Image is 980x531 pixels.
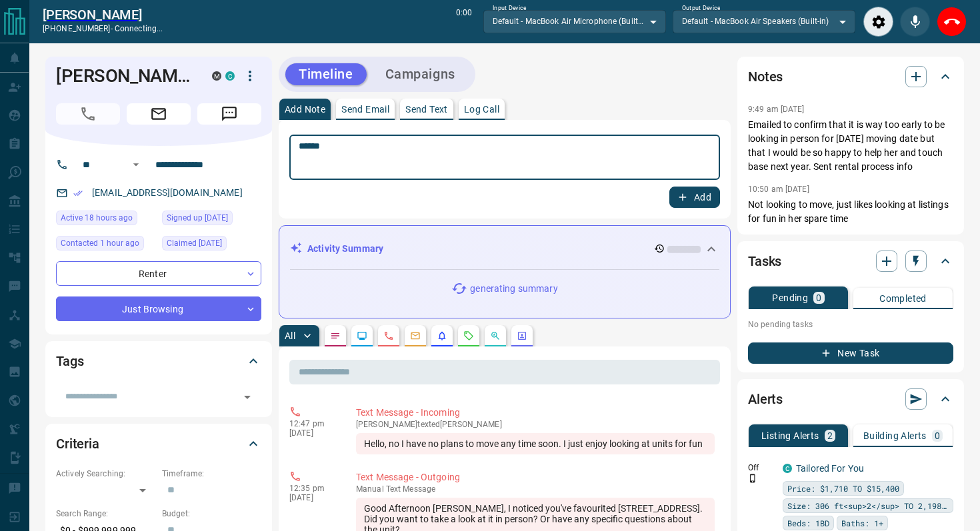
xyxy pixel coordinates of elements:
[225,71,235,81] div: condos.ca
[935,431,940,440] p: 0
[92,187,243,198] a: [EMAIL_ADDRESS][DOMAIN_NAME]
[56,508,155,520] p: Search Range:
[56,261,261,286] div: Renter
[748,462,775,474] p: Off
[748,105,805,114] p: 9:49 am [DATE]
[43,23,163,35] p: [PHONE_NUMBER] -
[669,187,720,208] button: Add
[673,10,855,33] div: Default - MacBook Air Speakers (Built-in)
[330,330,341,341] svg: Notes
[405,105,448,114] p: Send Text
[483,10,666,33] div: Default - MacBook Air Microphone (Built-in)
[56,296,261,321] div: Just Browsing
[863,431,927,440] p: Building Alerts
[356,420,715,429] p: [PERSON_NAME] texted [PERSON_NAME]
[787,482,899,495] span: Price: $1,710 TO $15,400
[437,330,447,341] svg: Listing Alerts
[238,388,257,406] button: Open
[212,71,221,81] div: mrloft.ca
[61,211,133,225] span: Active 18 hours ago
[56,345,261,377] div: Tags
[410,330,421,341] svg: Emails
[787,499,949,512] span: Size: 306 ft<sup>2</sup> TO 2,198 ft<sup>2</sup>
[464,105,499,114] p: Log Call
[456,7,472,37] p: 0:00
[285,105,325,114] p: Add Note
[937,7,967,37] div: End Call
[490,330,501,341] svg: Opportunities
[289,428,336,438] p: [DATE]
[748,474,757,483] svg: Push Notification Only
[841,516,883,530] span: Baths: 1+
[162,236,261,255] div: Thu Aug 21 2025
[827,431,833,440] p: 2
[356,433,715,454] div: Hello, no I have no plans to move any time soon. I just enjoy looking at units for fun
[73,189,83,198] svg: Email Verified
[162,211,261,229] div: Wed Apr 06 2022
[787,516,829,530] span: Beds: 1BD
[341,105,389,114] p: Send Email
[56,433,99,454] h2: Criteria
[682,4,720,13] label: Output Device
[162,508,261,520] p: Budget:
[289,484,336,493] p: 12:35 pm
[863,7,893,37] div: Audio Settings
[493,4,527,13] label: Input Device
[115,24,163,33] span: connecting...
[56,103,120,125] span: Call
[748,342,953,364] button: New Task
[383,330,394,341] svg: Calls
[167,211,228,225] span: Signed up [DATE]
[470,282,557,296] p: generating summary
[289,493,336,502] p: [DATE]
[285,331,295,340] p: All
[748,118,953,174] p: Emailed to confirm that it is way too early to be looking in person for [DATE] moving date but th...
[796,463,864,474] a: Tailored For You
[61,237,139,250] span: Contacted 1 hour ago
[356,470,715,484] p: Text Message - Outgoing
[285,63,367,85] button: Timeline
[307,242,383,256] p: Activity Summary
[900,7,930,37] div: Mute
[43,7,163,23] a: [PERSON_NAME]
[56,211,155,229] div: Mon Sep 15 2025
[56,65,192,87] h1: [PERSON_NAME]
[127,103,191,125] span: Email
[748,185,809,194] p: 10:50 am [DATE]
[761,431,819,440] p: Listing Alerts
[463,330,474,341] svg: Requests
[356,406,715,420] p: Text Message - Incoming
[357,330,367,341] svg: Lead Browsing Activity
[748,66,783,87] h2: Notes
[748,388,783,410] h2: Alerts
[748,251,781,272] h2: Tasks
[372,63,469,85] button: Campaigns
[167,237,222,250] span: Claimed [DATE]
[879,294,927,303] p: Completed
[783,464,792,473] div: condos.ca
[56,236,155,255] div: Tue Sep 16 2025
[816,293,821,302] p: 0
[197,103,261,125] span: Message
[56,428,261,460] div: Criteria
[748,61,953,93] div: Notes
[748,383,953,415] div: Alerts
[748,245,953,277] div: Tasks
[748,198,953,226] p: Not looking to move, just likes looking at listings for fun in her spare time
[56,350,83,372] h2: Tags
[517,330,527,341] svg: Agent Actions
[772,293,808,302] p: Pending
[162,468,261,480] p: Timeframe:
[748,314,953,334] p: No pending tasks
[289,419,336,428] p: 12:47 pm
[128,157,144,173] button: Open
[56,468,155,480] p: Actively Searching:
[356,484,715,494] p: Text Message
[356,484,384,494] span: manual
[290,237,719,261] div: Activity Summary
